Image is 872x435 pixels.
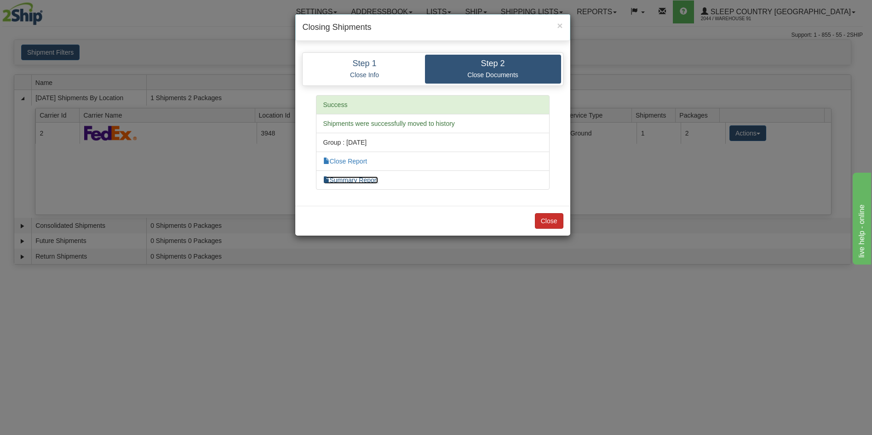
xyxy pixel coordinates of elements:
a: Close Report [323,158,367,165]
a: Summary Report [323,176,379,184]
li: Group : [DATE] [316,133,550,152]
li: Success [316,95,550,114]
span: × [557,20,562,31]
iframe: chat widget [851,170,871,264]
p: Close Documents [432,71,554,79]
a: Step 1 Close Info [304,55,425,84]
p: Close Info [311,71,418,79]
button: Close [557,21,562,30]
a: Step 2 Close Documents [425,55,561,84]
li: Shipments were successfully moved to history [316,114,550,133]
h4: Step 2 [432,59,554,68]
h4: Step 1 [311,59,418,68]
div: live help - online [7,6,85,17]
button: Close [535,213,563,229]
h4: Closing Shipments [303,22,563,34]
